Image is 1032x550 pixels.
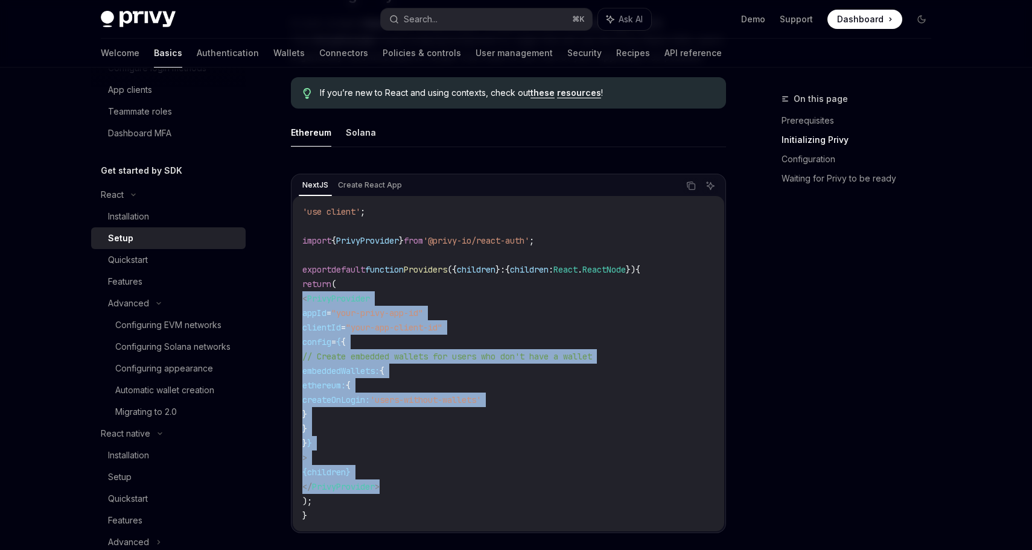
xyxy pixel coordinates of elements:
[115,361,213,376] div: Configuring appearance
[91,444,246,466] a: Installation
[91,101,246,122] a: Teammate roles
[530,87,555,98] a: these
[91,206,246,227] a: Installation
[619,13,643,25] span: Ask AI
[302,322,341,333] span: clientId
[101,188,124,202] div: React
[91,488,246,510] a: Quickstart
[273,39,305,68] a: Wallets
[101,163,182,178] h5: Get started by SDK
[115,340,231,354] div: Configuring Solana networks
[346,322,442,333] span: "your-app-client-id"
[108,253,148,267] div: Quickstart
[334,178,406,192] div: Create React App
[307,293,370,304] span: PrivyProvider
[495,264,500,275] span: }
[365,264,404,275] span: function
[319,39,368,68] a: Connectors
[598,8,651,30] button: Ask AI
[108,448,149,463] div: Installation
[341,322,346,333] span: =
[115,383,214,397] div: Automatic wallet creation
[302,394,370,405] span: createOnLogin:
[447,264,457,275] span: ({
[331,308,423,318] span: "your-privy-app-id"
[331,337,336,347] span: =
[616,39,650,68] a: Recipes
[312,481,375,492] span: PrivyProvider
[291,118,331,147] button: Ethereum
[303,88,311,99] svg: Tip
[91,249,246,271] a: Quickstart
[91,79,246,101] a: App clients
[302,409,307,420] span: }
[302,337,331,347] span: config
[302,452,307,463] span: >
[383,39,461,68] a: Policies & controls
[331,264,365,275] span: default
[307,438,312,449] span: }
[91,271,246,292] a: Features
[346,467,351,478] span: }
[557,87,601,98] a: resources
[702,178,718,194] button: Ask AI
[578,264,582,275] span: .
[780,13,813,25] a: Support
[741,13,765,25] a: Demo
[341,337,346,347] span: {
[375,481,380,492] span: >
[326,308,331,318] span: =
[505,264,510,275] span: {
[336,337,341,347] span: {
[404,264,447,275] span: Providers
[197,39,259,68] a: Authentication
[567,39,602,68] a: Security
[635,264,640,275] span: {
[912,10,931,29] button: Toggle dark mode
[115,405,177,419] div: Migrating to 2.0
[91,122,246,144] a: Dashboard MFA
[529,235,534,246] span: ;
[380,365,384,376] span: {
[115,318,221,332] div: Configuring EVM networks
[108,296,149,311] div: Advanced
[108,126,171,141] div: Dashboard MFA
[302,293,307,304] span: <
[302,235,331,246] span: import
[302,206,360,217] span: 'use client'
[476,39,553,68] a: User management
[101,11,176,28] img: dark logo
[346,118,376,147] button: Solana
[302,264,331,275] span: export
[370,394,481,405] span: 'users-without-wallets'
[91,314,246,336] a: Configuring EVM networks
[91,227,246,249] a: Setup
[91,466,246,488] a: Setup
[108,513,142,528] div: Features
[827,10,902,29] a: Dashboard
[108,535,149,549] div: Advanced
[108,104,172,119] div: Teammate roles
[302,351,592,362] span: // Create embedded wallets for users who don't have a wallet
[794,92,848,106] span: On this page
[336,235,399,246] span: PrivyProvider
[782,150,941,169] a: Configuration
[553,264,578,275] span: React
[91,336,246,358] a: Configuring Solana networks
[101,426,150,441] div: React native
[302,467,307,478] span: {
[302,510,307,521] span: }
[837,13,884,25] span: Dashboard
[404,235,423,246] span: from
[101,39,139,68] a: Welcome
[108,274,142,289] div: Features
[108,492,148,506] div: Quickstart
[346,380,351,391] span: {
[108,470,132,484] div: Setup
[423,235,529,246] span: '@privy-io/react-auth'
[399,235,404,246] span: }
[302,438,307,449] span: }
[320,87,714,99] span: If you’re new to React and using contexts, check out !
[510,264,549,275] span: children
[331,235,336,246] span: {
